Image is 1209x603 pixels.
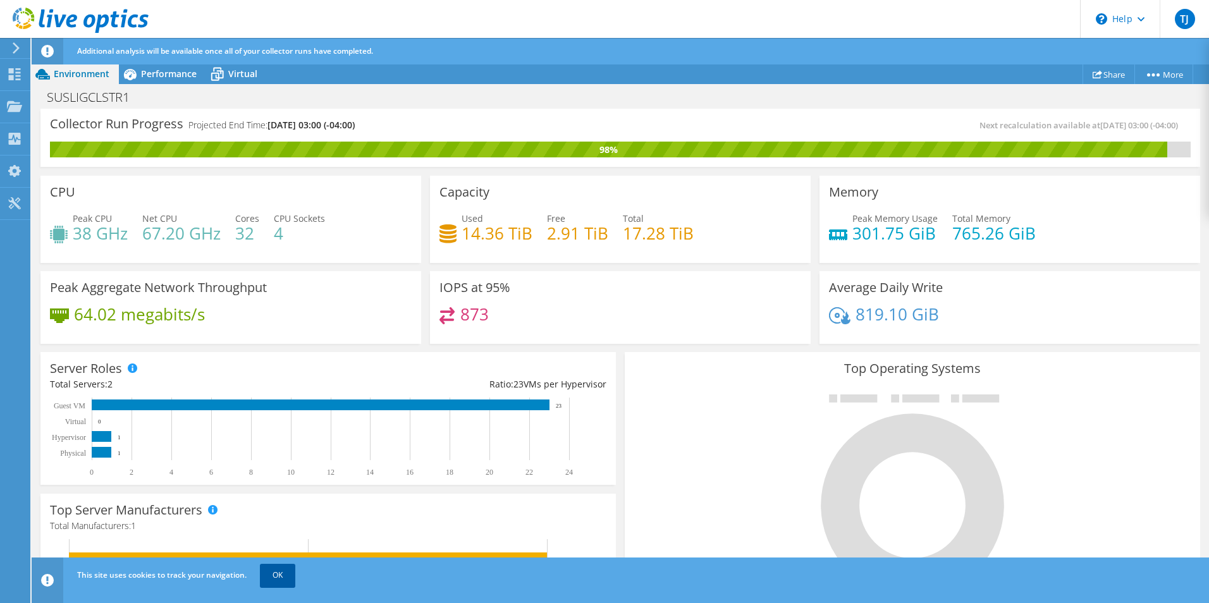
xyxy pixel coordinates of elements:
span: Additional analysis will be available once all of your collector runs have completed. [77,46,373,56]
span: Performance [141,68,197,80]
h3: Average Daily Write [829,281,943,295]
span: Peak CPU [73,212,112,224]
span: Peak Memory Usage [852,212,938,224]
a: Share [1083,64,1135,84]
h4: 32 [235,226,259,240]
a: OK [260,564,295,587]
text: 18 [446,468,453,477]
div: 98% [50,143,1167,157]
span: This site uses cookies to track your navigation. [77,569,247,580]
span: Net CPU [142,212,177,224]
h3: Capacity [439,185,489,199]
text: 4 [169,468,173,477]
text: Guest VM [54,401,85,410]
h4: 301.75 GiB [852,226,938,240]
span: Free [547,212,565,224]
span: 23 [513,378,524,390]
h3: Server Roles [50,362,122,375]
text: 24 [565,468,573,477]
text: 1 [118,434,121,441]
h3: Peak Aggregate Network Throughput [50,281,267,295]
h4: 64.02 megabits/s [74,307,205,321]
span: 2 [107,378,113,390]
text: 0 [90,468,94,477]
text: Virtual [65,417,87,426]
span: Used [462,212,483,224]
span: [DATE] 03:00 (-04:00) [267,119,355,131]
h4: 873 [460,307,489,321]
h4: 4 [274,226,325,240]
div: Ratio: VMs per Hypervisor [328,377,606,391]
text: 12 [327,468,334,477]
h4: 2.91 TiB [547,226,608,240]
span: CPU Sockets [274,212,325,224]
h4: 819.10 GiB [856,307,939,321]
h3: Memory [829,185,878,199]
text: Hypervisor [52,433,86,442]
h3: IOPS at 95% [439,281,510,295]
text: 6 [209,468,213,477]
span: Cores [235,212,259,224]
text: 1 [118,450,121,456]
h3: CPU [50,185,75,199]
text: 14 [366,468,374,477]
a: More [1134,64,1193,84]
text: 23 [556,403,562,409]
span: TJ [1175,9,1195,29]
text: 10 [287,468,295,477]
h4: Total Manufacturers: [50,519,606,533]
text: Physical [60,449,86,458]
span: Total [623,212,644,224]
span: [DATE] 03:00 (-04:00) [1100,119,1178,131]
h4: 38 GHz [73,226,128,240]
h3: Top Server Manufacturers [50,503,202,517]
span: Total Memory [952,212,1010,224]
span: 1 [131,520,136,532]
h4: 67.20 GHz [142,226,221,240]
h4: 765.26 GiB [952,226,1036,240]
text: 2 [130,468,133,477]
text: 22 [525,468,533,477]
text: 0 [98,418,101,425]
span: Virtual [228,68,257,80]
span: Next recalculation available at [979,119,1184,131]
h4: 14.36 TiB [462,226,532,240]
text: 16 [406,468,414,477]
text: 8 [249,468,253,477]
h3: Top Operating Systems [634,362,1191,375]
span: Environment [54,68,109,80]
div: Total Servers: [50,377,328,391]
svg: \n [1096,13,1107,25]
text: 20 [486,468,493,477]
h1: SUSLIGCLSTR1 [41,90,149,104]
h4: Projected End Time: [188,118,355,132]
h4: 17.28 TiB [623,226,694,240]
